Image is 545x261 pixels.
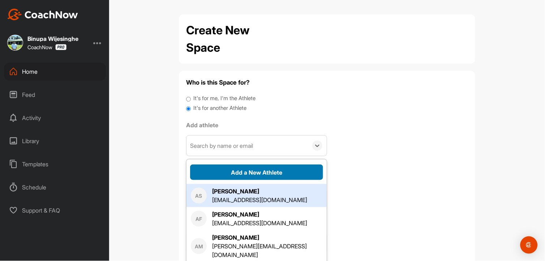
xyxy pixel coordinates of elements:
div: [PERSON_NAME] [212,210,307,219]
div: AM [191,238,207,254]
div: Templates [4,155,106,173]
div: [PERSON_NAME][EMAIL_ADDRESS][DOMAIN_NAME] [212,242,322,259]
div: AS [191,188,207,204]
h4: Who is this Space for? [186,78,468,87]
div: Search by name or email [190,141,253,150]
div: [PERSON_NAME] [212,187,307,196]
img: square_06d48b07dac5f676ca16626d81c171bf.jpg [7,35,23,51]
div: [EMAIL_ADDRESS][DOMAIN_NAME] [212,196,307,204]
div: AF [191,211,207,227]
div: Binupa Wijesinghe [27,36,78,42]
div: Open Intercom Messenger [520,236,538,254]
div: Schedule [4,178,106,196]
button: Add a New Athlete [190,164,323,180]
div: Home [4,63,106,81]
div: [EMAIL_ADDRESS][DOMAIN_NAME] [212,219,307,227]
div: Feed [4,86,106,104]
h2: Create New Space [186,22,284,56]
label: It's for me, I'm the Athlete [194,94,256,103]
div: Support & FAQ [4,201,106,219]
label: Add athlete [186,121,327,129]
label: It's for another Athlete [194,104,247,112]
div: CoachNow [27,44,66,50]
img: CoachNow Pro [55,44,66,50]
div: [PERSON_NAME] [212,233,322,242]
img: CoachNow [7,9,78,20]
div: Library [4,132,106,150]
div: Activity [4,109,106,127]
